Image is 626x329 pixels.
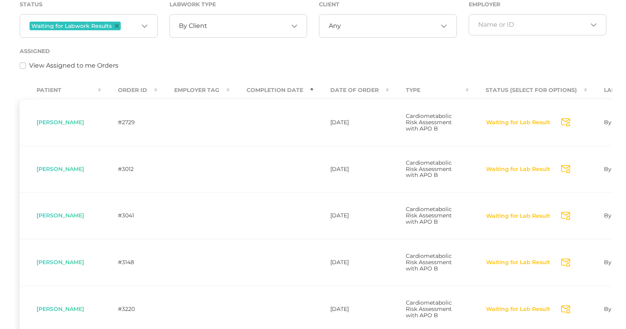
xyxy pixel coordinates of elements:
[486,165,551,173] button: Waiting for Lab Result
[207,22,288,30] input: Search for option
[157,81,230,99] th: Employer Tag : activate to sort column ascending
[20,1,42,8] label: Status
[329,22,341,30] span: Any
[406,112,452,132] span: Cardiometabolic Risk Assessment with APO B
[29,61,118,70] label: View Assigned to me Orders
[341,22,438,30] input: Search for option
[179,22,207,30] span: By Client
[101,146,157,193] td: #3012
[319,1,339,8] label: Client
[561,259,570,267] svg: Send Notification
[313,192,389,239] td: [DATE]
[486,259,551,267] button: Waiting for Lab Result
[389,81,469,99] th: Type : activate to sort column ascending
[169,14,307,38] div: Search for option
[313,239,389,286] td: [DATE]
[115,24,119,28] button: Deselect Waiting for Labwork Results
[37,119,84,126] span: [PERSON_NAME]
[478,21,587,29] input: Search for option
[469,81,587,99] th: Status (Select for Options) : activate to sort column ascending
[20,14,158,38] div: Search for option
[319,14,457,38] div: Search for option
[313,99,389,146] td: [DATE]
[37,212,84,219] span: [PERSON_NAME]
[20,48,50,55] label: Assigned
[101,81,157,99] th: Order ID : activate to sort column ascending
[561,118,570,127] svg: Send Notification
[37,305,84,312] span: [PERSON_NAME]
[406,299,452,319] span: Cardiometabolic Risk Assessment with APO B
[20,81,101,99] th: Patient : activate to sort column ascending
[486,305,551,313] button: Waiting for Lab Result
[169,1,216,8] label: Labwork Type
[101,239,157,286] td: #3148
[313,146,389,193] td: [DATE]
[313,81,389,99] th: Date Of Order : activate to sort column ascending
[37,165,84,173] span: [PERSON_NAME]
[486,119,551,127] button: Waiting for Lab Result
[122,21,138,31] input: Search for option
[101,99,157,146] td: #2729
[561,165,570,173] svg: Send Notification
[469,14,607,35] div: Search for option
[561,212,570,220] svg: Send Notification
[101,192,157,239] td: #3041
[37,259,84,266] span: [PERSON_NAME]
[406,159,452,179] span: Cardiometabolic Risk Assessment with APO B
[31,23,112,29] span: Waiting for Labwork Results
[230,81,313,99] th: Completion Date : activate to sort column descending
[469,1,500,8] label: Employer
[486,212,551,220] button: Waiting for Lab Result
[406,252,452,272] span: Cardiometabolic Risk Assessment with APO B
[561,305,570,314] svg: Send Notification
[406,206,452,225] span: Cardiometabolic Risk Assessment with APO B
